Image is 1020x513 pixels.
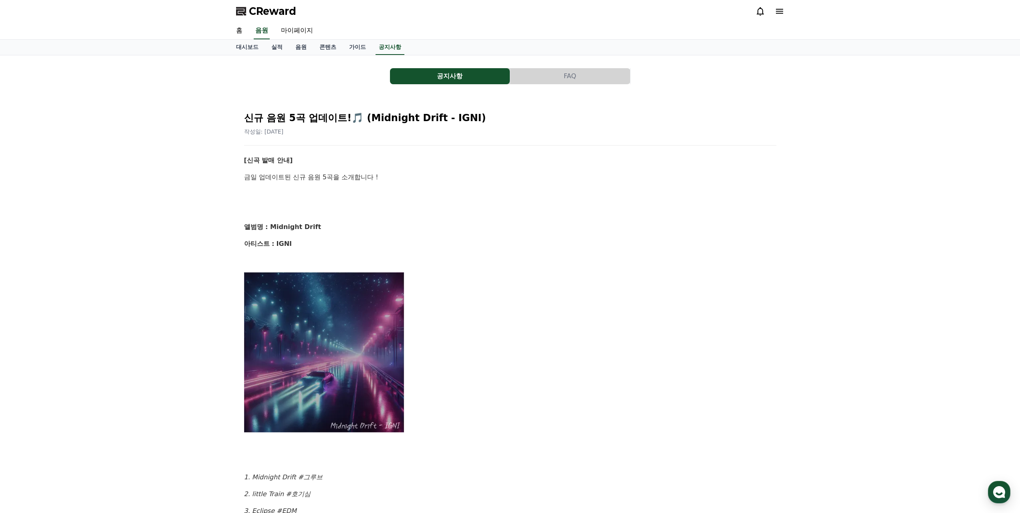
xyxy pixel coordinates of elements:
h2: 신규 음원 5곡 업데이트!🎵 (Midnight Drift - IGNI) [244,112,776,124]
a: 음원 [254,22,270,39]
a: 음원 [289,40,313,55]
a: CReward [236,5,296,18]
p: 금일 업데이트된 신규 음원 5곡을 소개합니다 ! [244,172,776,182]
button: 공지사항 [390,68,510,84]
a: 콘텐츠 [313,40,343,55]
strong: IGNI [277,240,292,247]
img: YY09Sep%2019,%202025102454_7fc1f49f2383e5c809bd05b5bff92047c2da3354e558a5d1daa46df5272a26ff.webp [244,272,404,432]
a: FAQ [510,68,630,84]
a: 실적 [265,40,289,55]
a: 마이페이지 [275,22,319,39]
a: 홈 [230,22,249,39]
strong: 앨범명 : Midnight Drift [244,223,321,231]
em: 1. Midnight Drift #그루브 [244,473,323,481]
span: 작성일: [DATE] [244,128,284,135]
button: FAQ [510,68,630,84]
span: CReward [249,5,296,18]
a: 가이드 [343,40,372,55]
strong: [신곡 발매 안내] [244,156,293,164]
a: 대시보드 [230,40,265,55]
strong: 아티스트 : [244,240,275,247]
a: 공지사항 [376,40,404,55]
em: 2. little Train #호기심 [244,490,311,498]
